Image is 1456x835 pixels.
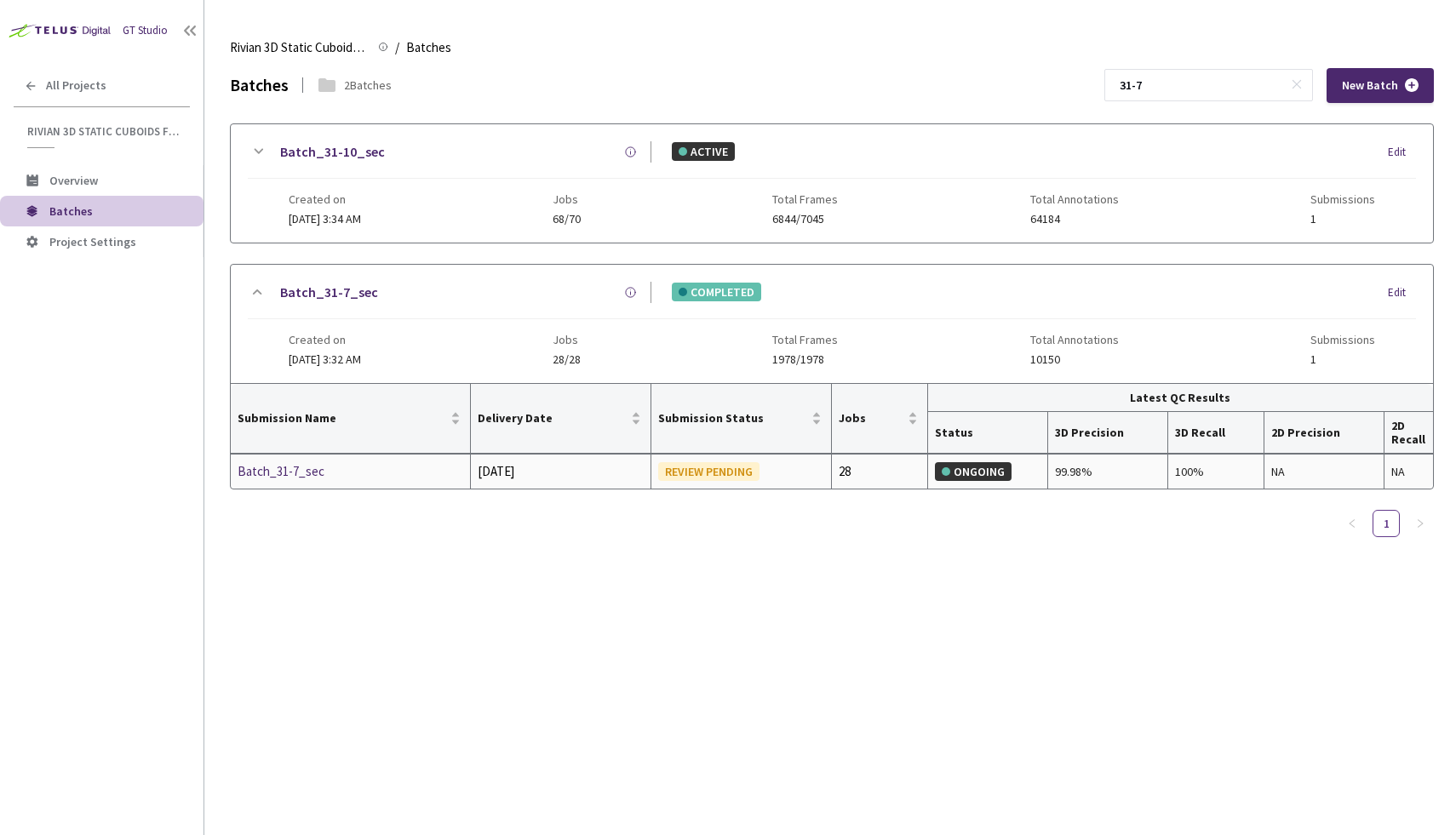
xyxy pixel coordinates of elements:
div: Edit [1388,144,1416,161]
div: Batch_31-7_secCOMPLETEDEditCreated on[DATE] 3:32 AMJobs28/28Total Frames1978/1978Total Annotation... [231,265,1433,383]
div: NA [1391,462,1426,481]
div: COMPLETED [672,283,761,301]
th: 2D Recall [1384,412,1433,454]
span: left [1347,518,1357,529]
li: Next Page [1407,510,1434,537]
th: 3D Precision [1048,412,1168,454]
span: Delivery Date [478,411,628,425]
span: Submissions [1310,333,1375,346]
th: Delivery Date [471,384,651,454]
li: Previous Page [1338,510,1366,537]
th: Submission Name [231,384,471,454]
span: New Batch [1342,78,1398,93]
span: Created on [289,333,361,346]
th: 2D Precision [1264,412,1384,454]
a: Batch_31-10_sec [280,141,385,163]
span: Submissions [1310,192,1375,206]
span: Jobs [553,333,581,346]
input: Search [1109,70,1291,100]
div: GT Studio [123,22,168,39]
span: 64184 [1030,213,1119,226]
div: 100% [1175,462,1257,481]
div: ACTIVE [672,142,735,161]
div: [DATE] [478,461,644,482]
span: Total Frames [772,192,838,206]
span: All Projects [46,78,106,93]
span: Rivian 3D Static Cuboids fixed[2024-25] [230,37,368,58]
div: Batch_31-10_secACTIVEEditCreated on[DATE] 3:34 AMJobs68/70Total Frames6844/7045Total Annotations6... [231,124,1433,243]
button: right [1407,510,1434,537]
a: Batch_31-7_sec [238,461,418,482]
span: Project Settings [49,234,136,249]
a: 1 [1373,511,1399,536]
div: 28 [839,461,920,482]
span: Submission Status [658,411,808,425]
span: Created on [289,192,361,206]
li: 1 [1373,510,1400,537]
th: Submission Status [651,384,832,454]
th: 3D Recall [1168,412,1264,454]
span: Jobs [839,411,904,425]
span: Submission Name [238,411,447,425]
span: Batches [49,203,93,219]
button: left [1338,510,1366,537]
div: 2 Batches [344,76,392,94]
span: Overview [49,173,98,188]
span: 1978/1978 [772,353,838,366]
span: 6844/7045 [772,213,838,226]
div: ONGOING [935,462,1012,481]
span: 1 [1310,213,1375,226]
a: Batch_31-7_sec [280,282,378,303]
span: Rivian 3D Static Cuboids fixed[2024-25] [27,124,180,139]
th: Latest QC Results [928,384,1433,412]
span: Total Annotations [1030,333,1119,346]
span: 10150 [1030,353,1119,366]
div: Batches [230,71,289,98]
span: 1 [1310,353,1375,366]
div: 99.98% [1055,462,1161,481]
span: Total Frames [772,333,838,346]
span: 68/70 [553,213,581,226]
div: NA [1271,462,1377,481]
li: / [395,37,399,58]
span: [DATE] 3:34 AM [289,211,361,226]
span: 28/28 [553,353,581,366]
th: Status [928,412,1048,454]
div: REVIEW PENDING [658,462,760,481]
div: Edit [1388,284,1416,301]
span: right [1415,518,1425,529]
th: Jobs [832,384,928,454]
span: Jobs [553,192,581,206]
span: Total Annotations [1030,192,1119,206]
span: Batches [406,37,451,58]
span: [DATE] 3:32 AM [289,352,361,367]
